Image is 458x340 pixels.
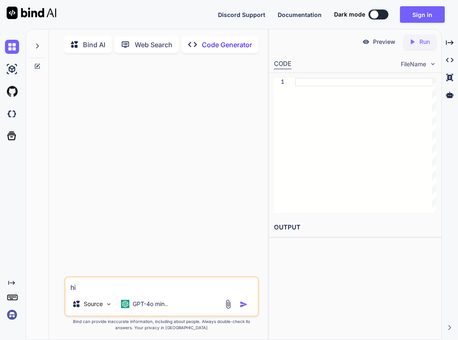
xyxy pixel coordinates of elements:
[278,10,322,19] button: Documentation
[202,40,252,50] p: Code Generator
[5,62,19,76] img: ai-studio
[240,300,248,309] img: icon
[135,40,172,50] p: Web Search
[5,308,19,322] img: signin
[274,59,291,69] div: CODE
[373,38,395,46] p: Preview
[64,318,259,331] p: Bind can provide inaccurate information, including about people. Always double-check its answers....
[218,11,265,18] span: Discord Support
[223,299,233,309] img: attachment
[218,10,265,19] button: Discord Support
[105,301,112,308] img: Pick Models
[419,38,430,46] p: Run
[133,300,168,308] p: GPT-4o min..
[401,60,426,68] span: FileName
[334,10,365,19] span: Dark mode
[5,107,19,121] img: darkCloudIdeIcon
[84,300,103,308] p: Source
[269,218,441,237] h2: OUTPUT
[400,6,445,23] button: Sign in
[7,7,56,19] img: Bind AI
[274,78,284,87] div: 1
[362,38,370,46] img: preview
[278,11,322,18] span: Documentation
[429,60,436,68] img: chevron down
[5,40,19,54] img: chat
[121,300,129,308] img: GPT-4o mini
[65,277,257,292] textarea: hi
[5,84,19,99] img: githubLight
[83,40,105,50] p: Bind AI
